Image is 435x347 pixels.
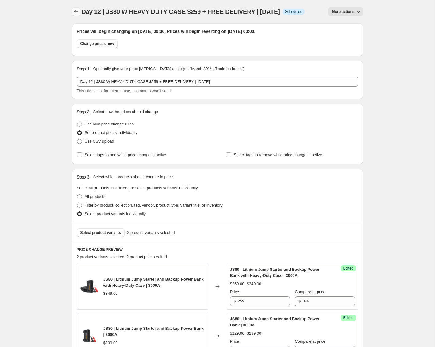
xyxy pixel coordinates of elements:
[247,281,261,287] strike: $349.00
[230,339,239,344] span: Price
[72,7,80,16] button: Price change jobs
[85,122,134,126] span: Use bulk price change rules
[80,230,121,235] span: Select product variants
[77,77,358,87] input: 30% off holiday sale
[103,340,118,346] div: $299.00
[77,247,358,252] h6: PRICE CHANGE PREVIEW
[298,299,301,303] span: $
[230,267,320,278] span: JS80 | Lithium Jump Starter and Backup Power Bank with Heavy-Duty Case | 3000A
[77,66,91,72] h2: Step 1.
[230,290,239,294] span: Price
[343,266,353,271] span: Edited
[230,317,320,327] span: JS80 | Lithium Jump Starter and Backup Power Bank | 3000A
[77,228,125,237] button: Select product variants
[332,9,354,14] span: More actions
[93,66,244,72] p: Optionally give your price [MEDICAL_DATA] a title (eg "March 30% off sale on boots")
[77,109,91,115] h2: Step 2.
[234,152,322,157] span: Select tags to remove while price change is active
[103,290,118,297] div: $349.00
[93,174,173,180] p: Select which products should change in price
[230,330,244,337] div: $229.00
[328,7,363,16] button: More actions
[295,290,325,294] span: Compare at price
[85,211,146,216] span: Select product variants individually
[295,339,325,344] span: Compare at price
[85,203,223,207] span: Filter by product, collection, tag, vendor, product type, variant title, or inventory
[93,109,158,115] p: Select how the prices should change
[77,186,198,190] span: Select all products, use filters, or select products variants individually
[80,327,98,345] img: JS80Edit-2_863932c4-2294-40cb-83ab-0c070f562271_80x.jpg
[103,277,204,288] span: JS80 | Lithium Jump Starter and Backup Power Bank with Heavy-Duty Case | 3000A
[230,281,244,287] div: $259.00
[77,39,118,48] button: Change prices now
[343,315,353,320] span: Edited
[103,326,204,337] span: JS80 | Lithium Jump Starter and Backup Power Bank | 3000A
[82,8,280,15] span: Day 12 | JS80 W HEAVY DUTY CASE $259 + FREE DELIVERY | [DATE]
[247,330,261,337] strike: $299.00
[85,152,166,157] span: Select tags to add while price change is active
[234,299,236,303] span: $
[80,41,114,46] span: Change prices now
[77,89,172,93] span: This title is just for internal use, customers won't see it
[285,9,302,14] span: Scheduled
[80,277,98,296] img: JS80Edit_be834807-edda-4073-a579-217311bf6bf2_80x.jpg
[127,230,175,236] span: 2 product variants selected
[77,174,91,180] h2: Step 3.
[85,194,106,199] span: All products
[77,254,168,259] span: 2 product variants selected. 2 product prices edited:
[85,139,114,144] span: Use CSV upload
[77,28,358,34] h2: Prices will begin changing on [DATE] 00:00. Prices will begin reverting on [DATE] 00:00.
[85,130,137,135] span: Set product prices individually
